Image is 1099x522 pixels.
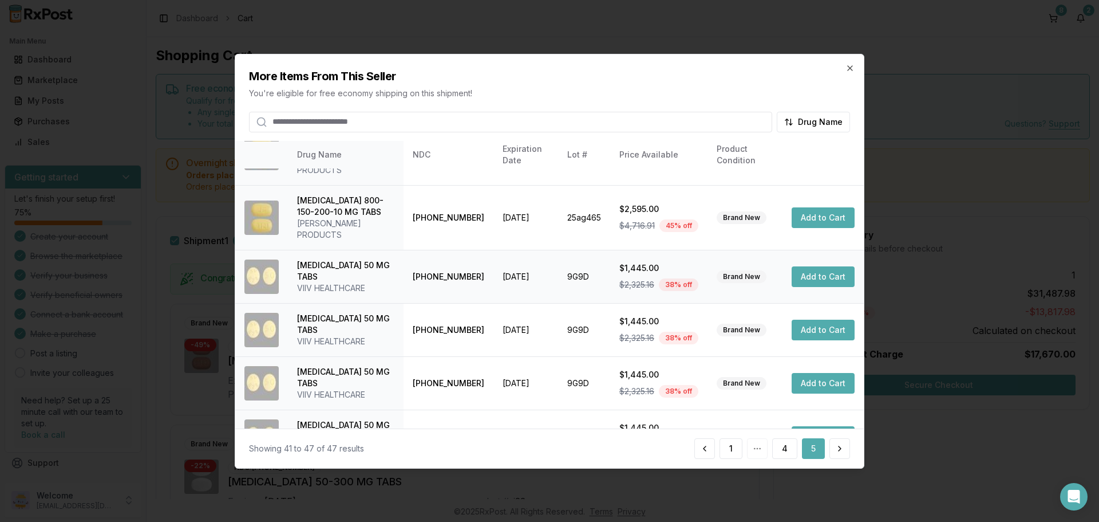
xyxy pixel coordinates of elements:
[558,356,610,410] td: 9G9D
[244,313,279,347] img: Tivicay 50 MG TABS
[619,203,698,215] div: $2,595.00
[558,303,610,356] td: 9G9D
[404,303,493,356] td: [PHONE_NUMBER]
[404,410,493,463] td: [PHONE_NUMBER]
[288,141,404,168] th: Drug Name
[792,373,855,394] button: Add to Cart
[297,218,394,241] div: [PERSON_NAME] PRODUCTS
[297,419,394,442] div: [MEDICAL_DATA] 50 MG TABS
[619,220,655,231] span: $4,716.91
[659,219,698,232] div: 45 % off
[297,389,394,401] div: VIIV HEALTHCARE
[404,250,493,303] td: [PHONE_NUMBER]
[717,324,766,336] div: Brand New
[297,260,394,282] div: [MEDICAL_DATA] 50 MG TABS
[404,185,493,250] td: [PHONE_NUMBER]
[249,87,850,99] p: You're eligible for free economy shipping on this shipment!
[297,366,394,389] div: [MEDICAL_DATA] 50 MG TABS
[249,443,364,454] div: Showing 41 to 47 of 47 results
[297,313,394,336] div: [MEDICAL_DATA] 50 MG TABS
[717,211,766,224] div: Brand New
[404,141,493,168] th: NDC
[493,356,558,410] td: [DATE]
[493,141,558,168] th: Expiration Date
[717,270,766,283] div: Brand New
[798,116,843,127] span: Drug Name
[792,266,855,287] button: Add to Cart
[619,422,698,434] div: $1,445.00
[493,250,558,303] td: [DATE]
[720,438,742,459] button: 1
[297,153,394,176] div: [PERSON_NAME] PRODUCTS
[619,279,654,291] span: $2,325.16
[493,303,558,356] td: [DATE]
[297,195,394,218] div: [MEDICAL_DATA] 800-150-200-10 MG TABS
[249,68,850,84] h2: More Items From This Seller
[772,438,797,459] button: 4
[619,332,654,344] span: $2,325.16
[244,260,279,294] img: Tivicay 50 MG TABS
[792,426,855,447] button: Add to Cart
[619,262,698,274] div: $1,445.00
[619,386,654,397] span: $2,325.16
[558,185,610,250] td: 25ag465
[244,136,279,170] img: Symtuza 800-150-200-10 MG TABS
[404,356,493,410] td: [PHONE_NUMBER]
[558,141,610,168] th: Lot #
[244,201,279,235] img: Symtuza 800-150-200-10 MG TABS
[493,410,558,463] td: [DATE]
[792,207,855,228] button: Add to Cart
[619,369,698,380] div: $1,445.00
[792,320,855,340] button: Add to Cart
[297,336,394,347] div: VIIV HEALTHCARE
[659,278,698,291] div: 38 % off
[707,141,782,168] th: Product Condition
[558,250,610,303] td: 9G9D
[297,282,394,294] div: VIIV HEALTHCARE
[659,332,698,344] div: 38 % off
[717,377,766,390] div: Brand New
[558,410,610,463] td: 9G9D
[244,366,279,401] img: Tivicay 50 MG TABS
[777,111,850,132] button: Drug Name
[802,438,825,459] button: 5
[610,141,707,168] th: Price Available
[493,185,558,250] td: [DATE]
[619,316,698,327] div: $1,445.00
[244,419,279,454] img: Tivicay 50 MG TABS
[659,385,698,398] div: 38 % off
